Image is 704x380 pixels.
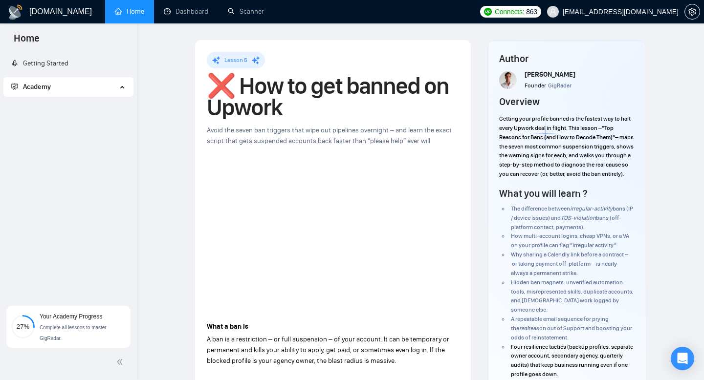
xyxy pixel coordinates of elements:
[525,82,546,89] span: Founder
[8,4,23,20] img: logo
[561,214,596,221] em: TOS-violation
[207,75,459,118] h1: ❌ How to get banned on Upwork
[6,31,47,52] span: Home
[11,83,18,90] span: fund-projection-screen
[11,59,68,67] a: rocketGetting Started
[11,83,51,91] span: Academy
[499,115,631,131] span: Getting your profile banned is the fastest way to halt every Upwork deal in flight. This lesson –
[550,8,556,15] span: user
[224,57,247,63] span: Lesson 5
[511,251,628,276] span: Why sharing a Calendly link before a contract – or taking payment off-platform – is nearly always...
[499,134,634,177] span: – maps the seven most common suspension triggers, shows the warning signs for each, and walks you...
[207,126,452,145] span: Avoid the seven ban triggers that wipe out pipelines overnight – and learn the exact script that ...
[207,322,248,331] strong: What a ban is
[115,7,144,16] a: homeHome
[526,6,537,17] span: 863
[499,52,635,65] h4: Author
[570,205,613,212] em: irregular-activity
[484,8,492,16] img: upwork-logo.png
[525,70,575,79] span: [PERSON_NAME]
[511,232,629,249] span: How multi-account logins, cheap VPNs, or a VA on your profile can flag “irregular activity.”
[164,7,208,16] a: dashboardDashboard
[511,279,634,314] span: Hidden ban magnets: unverified automation tools, misrepresented skills, duplicate accounts, and [...
[499,95,540,108] h4: Overview
[684,8,700,16] a: setting
[499,125,615,141] strong: “Top Reasons for Bans (and How to Decode Them)”
[511,343,633,378] span: Four resilience tactics (backup profiles, separate owner account, secondary agency, quarterly aud...
[671,347,694,370] div: Open Intercom Messenger
[40,313,102,320] span: Your Academy Progress
[519,325,528,332] em: real
[499,71,517,89] img: Screenshot+at+Jun+18+10-48-53%E2%80%AFPM.png
[3,54,133,73] li: Getting Started
[40,325,107,341] span: Complete all lessons to master GigRadar.
[495,6,524,17] span: Connects:
[511,316,609,332] span: A repeatable email sequence for prying the
[511,325,632,341] span: reason out of Support and boosting your odds of reinstatement.
[11,323,35,330] span: 27%
[499,187,587,200] h4: What you will learn ?
[511,214,621,231] span: bans (off-platform contact, payments).
[548,82,572,89] span: GigRadar
[116,357,126,367] span: double-left
[684,4,700,20] button: setting
[228,7,264,16] a: searchScanner
[23,83,51,91] span: Academy
[511,205,633,221] span: bans (IP / device issues) and
[207,335,449,365] span: A ban is a restriction – or full suspension – of your account. It can be temporary or permanent a...
[511,205,570,212] span: The difference between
